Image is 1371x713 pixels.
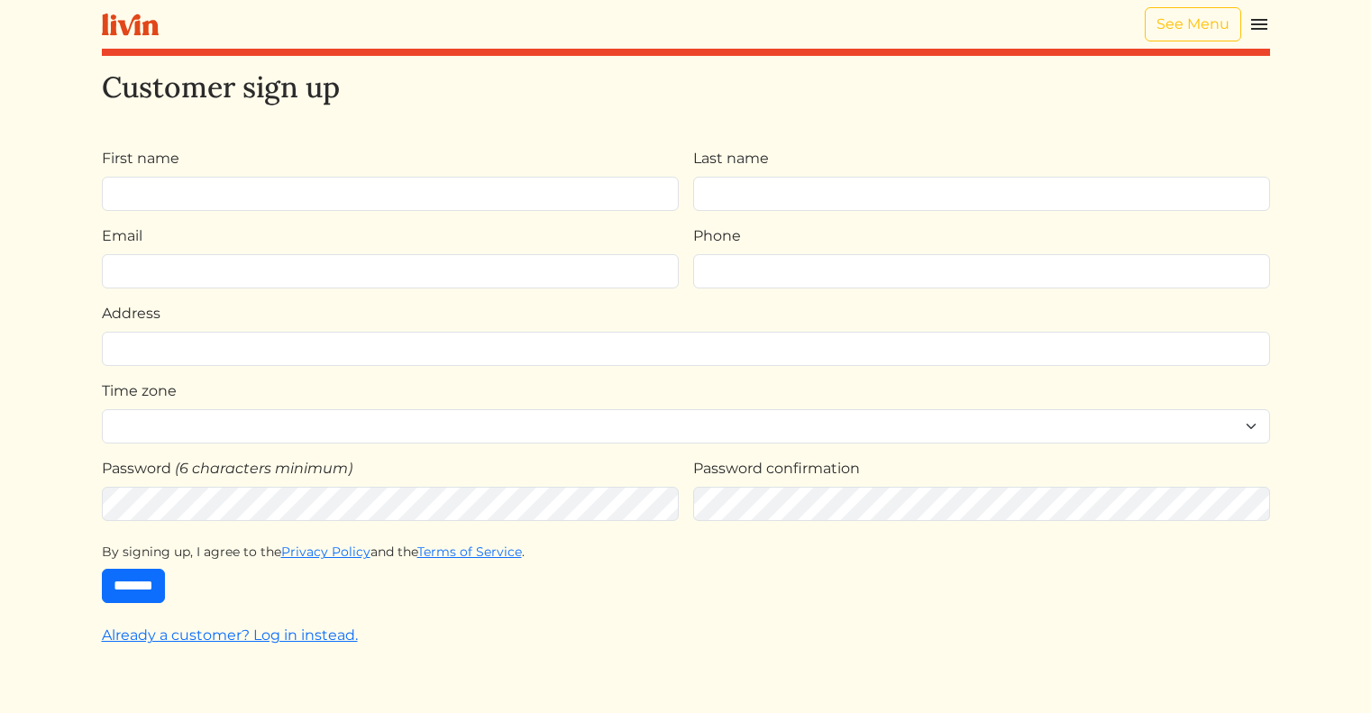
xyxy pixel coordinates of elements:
a: Already a customer? Log in instead. [102,626,358,644]
label: Last name [693,148,769,169]
label: Email [102,225,142,247]
h2: Customer sign up [102,70,1270,105]
em: (6 characters minimum) [175,460,352,477]
label: Phone [693,225,741,247]
label: First name [102,148,179,169]
a: Privacy Policy [281,544,370,560]
div: By signing up, I agree to the and the . [102,543,1270,562]
label: Password [102,458,171,480]
label: Address [102,303,160,325]
label: Time zone [102,380,177,402]
a: Terms of Service [417,544,522,560]
img: livin-logo-a0d97d1a881af30f6274990eb6222085a2533c92bbd1e4f22c21b4f0d0e3210c.svg [102,14,159,36]
label: Password confirmation [693,458,860,480]
img: menu_hamburger-cb6d353cf0ecd9f46ceae1c99ecbeb4a00e71ca567a856bd81f57e9d8c17bb26.svg [1248,14,1270,35]
a: See Menu [1145,7,1241,41]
